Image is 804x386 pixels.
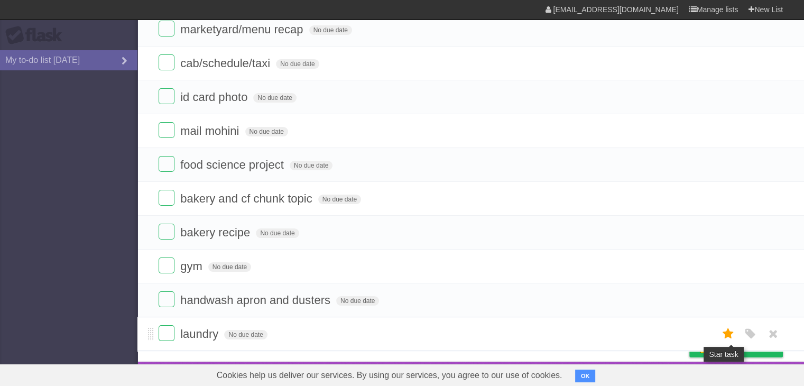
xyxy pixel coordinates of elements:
span: gym [180,260,205,273]
span: No due date [224,330,267,339]
span: No due date [309,25,352,35]
label: Done [159,291,174,307]
label: Done [159,190,174,206]
label: Done [159,122,174,138]
span: handwash apron and dusters [180,293,333,307]
span: No due date [256,228,299,238]
label: Done [159,224,174,240]
label: Done [159,156,174,172]
label: Done [159,258,174,273]
label: Done [159,325,174,341]
span: food science project [180,158,287,171]
span: bakery and cf chunk topic [180,192,315,205]
div: Flask [5,26,69,45]
span: id card photo [180,90,250,104]
label: Done [159,21,174,36]
span: No due date [245,127,288,136]
label: Done [159,88,174,104]
span: laundry [180,327,221,341]
span: No due date [290,161,332,170]
span: marketyard/menu recap [180,23,306,36]
span: No due date [318,195,361,204]
span: No due date [336,296,379,306]
span: Cookies help us deliver our services. By using our services, you agree to our use of cookies. [206,365,573,386]
label: Star task [718,325,738,343]
span: cab/schedule/taxi [180,57,273,70]
span: No due date [276,59,319,69]
span: bakery recipe [180,226,253,239]
span: mail mohini [180,124,242,137]
button: OK [575,370,596,382]
span: Buy me a coffee [711,338,778,357]
label: Done [159,54,174,70]
span: No due date [253,93,296,103]
span: No due date [208,262,251,272]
